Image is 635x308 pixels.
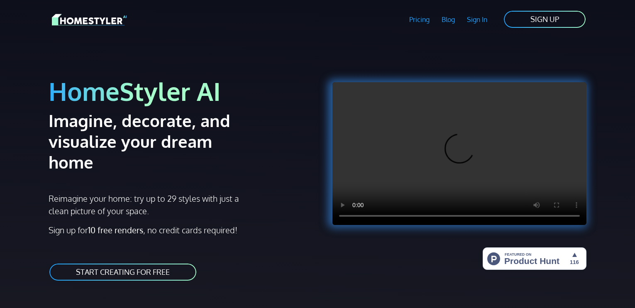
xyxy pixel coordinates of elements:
[88,225,143,235] strong: 10 free renders
[49,224,313,236] p: Sign up for , no credit cards required!
[483,247,586,270] img: HomeStyler AI - Interior Design Made Easy: One Click to Your Dream Home | Product Hunt
[52,12,127,27] img: HomeStyler AI logo
[49,263,197,281] a: START CREATING FOR FREE
[503,10,586,29] a: SIGN UP
[49,192,247,217] p: Reimagine your home: try up to 29 styles with just a clean picture of your space.
[403,10,436,29] a: Pricing
[461,10,493,29] a: Sign In
[49,110,260,172] h2: Imagine, decorate, and visualize your dream home
[435,10,461,29] a: Blog
[49,76,313,107] h1: HomeStyler AI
